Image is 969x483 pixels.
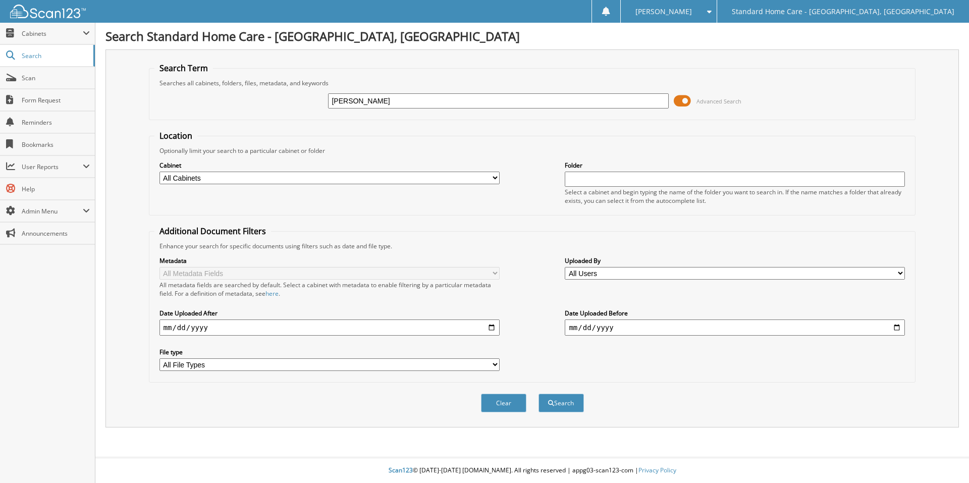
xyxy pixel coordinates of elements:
[565,161,905,170] label: Folder
[732,9,954,15] span: Standard Home Care - [GEOGRAPHIC_DATA], [GEOGRAPHIC_DATA]
[22,96,90,104] span: Form Request
[389,466,413,474] span: Scan123
[265,289,279,298] a: here
[22,29,83,38] span: Cabinets
[565,256,905,265] label: Uploaded By
[154,79,910,87] div: Searches all cabinets, folders, files, metadata, and keywords
[696,97,741,105] span: Advanced Search
[565,319,905,336] input: end
[481,394,526,412] button: Clear
[159,309,500,317] label: Date Uploaded After
[565,188,905,205] div: Select a cabinet and begin typing the name of the folder you want to search in. If the name match...
[154,146,910,155] div: Optionally limit your search to a particular cabinet or folder
[154,242,910,250] div: Enhance your search for specific documents using filters such as date and file type.
[22,140,90,149] span: Bookmarks
[22,74,90,82] span: Scan
[539,394,584,412] button: Search
[159,281,500,298] div: All metadata fields are searched by default. Select a cabinet with metadata to enable filtering b...
[154,63,213,74] legend: Search Term
[10,5,86,18] img: scan123-logo-white.svg
[919,435,969,483] iframe: Chat Widget
[154,226,271,237] legend: Additional Document Filters
[159,348,500,356] label: File type
[22,118,90,127] span: Reminders
[159,319,500,336] input: start
[95,458,969,483] div: © [DATE]-[DATE] [DOMAIN_NAME]. All rights reserved | appg03-scan123-com |
[22,163,83,171] span: User Reports
[22,51,88,60] span: Search
[22,185,90,193] span: Help
[638,466,676,474] a: Privacy Policy
[635,9,692,15] span: [PERSON_NAME]
[159,256,500,265] label: Metadata
[105,28,959,44] h1: Search Standard Home Care - [GEOGRAPHIC_DATA], [GEOGRAPHIC_DATA]
[22,207,83,216] span: Admin Menu
[159,161,500,170] label: Cabinet
[22,229,90,238] span: Announcements
[154,130,197,141] legend: Location
[565,309,905,317] label: Date Uploaded Before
